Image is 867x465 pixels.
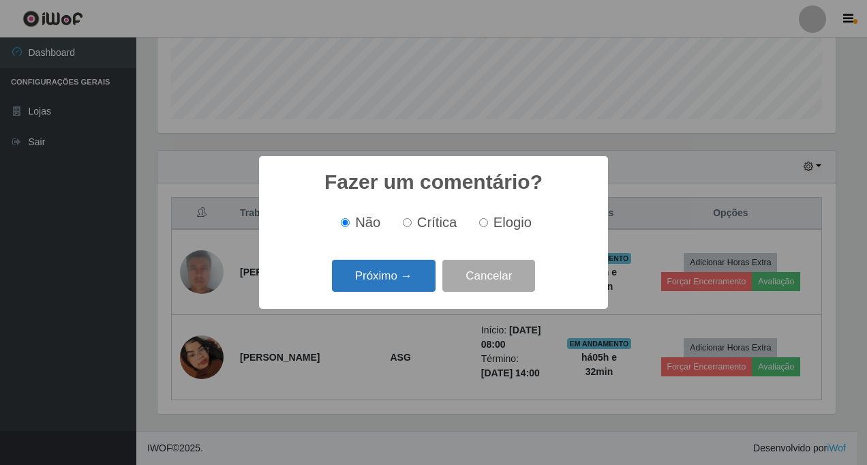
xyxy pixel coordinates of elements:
[332,260,436,292] button: Próximo →
[479,218,488,227] input: Elogio
[324,170,543,194] h2: Fazer um comentário?
[442,260,535,292] button: Cancelar
[355,215,380,230] span: Não
[493,215,532,230] span: Elogio
[403,218,412,227] input: Crítica
[417,215,457,230] span: Crítica
[341,218,350,227] input: Não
